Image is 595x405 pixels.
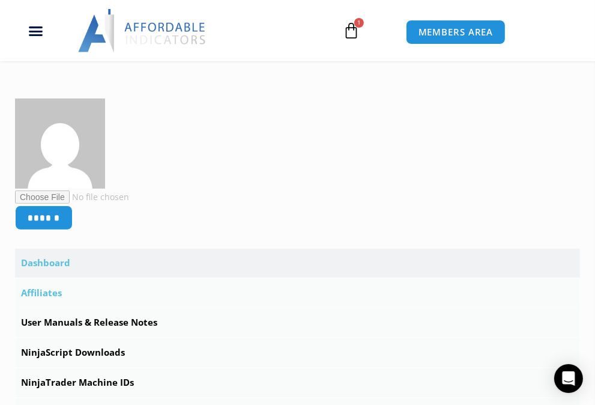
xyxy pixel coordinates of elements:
[554,364,583,393] div: Open Intercom Messenger
[15,279,580,308] a: Affiliates
[325,13,378,48] a: 1
[15,338,580,367] a: NinjaScript Downloads
[418,28,494,37] span: MEMBERS AREA
[354,18,364,28] span: 1
[15,99,105,189] img: 306a39d853fe7ca0a83b64c3a9ab38c2617219f6aea081d20322e8e32295346b
[15,308,580,337] a: User Manuals & Release Notes
[15,368,580,397] a: NinjaTrader Machine IDs
[7,19,65,42] div: Menu Toggle
[15,249,580,278] a: Dashboard
[78,9,207,52] img: LogoAI | Affordable Indicators – NinjaTrader
[406,20,506,44] a: MEMBERS AREA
